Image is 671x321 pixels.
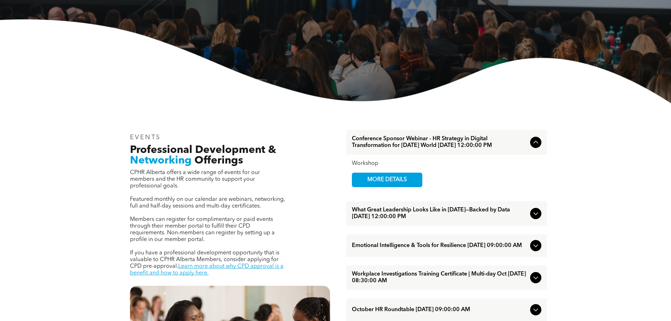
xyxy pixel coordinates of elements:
span: What Great Leadership Looks Like in [DATE]—Backed by Data [DATE] 12:00:00 PM [352,207,527,220]
span: October HR Roundtable [DATE] 09:00:00 AM [352,307,527,313]
span: Professional Development & [130,145,276,155]
span: Workplace Investigations Training Certificate | Multi-day Oct [DATE] 08:30:00 AM [352,271,527,284]
a: MORE DETAILS [352,173,422,187]
span: MORE DETAILS [359,173,415,187]
div: Workshop [352,160,541,167]
span: CPHR Alberta offers a wide range of events for our members and the HR community to support your p... [130,170,260,189]
span: Offerings [194,155,243,166]
span: Conference Sponsor Webinar - HR Strategy in Digital Transformation for [DATE] World [DATE] 12:00:... [352,136,527,149]
span: If you have a professional development opportunity that is valuable to CPHR Alberta Members, cons... [130,250,279,269]
span: Members can register for complimentary or paid events through their member portal to fulfill thei... [130,217,275,242]
span: Networking [130,155,192,166]
a: Learn more about why CPD approval is a benefit and how to apply here. [130,264,284,276]
span: Emotional Intelligence & Tools for Resilience [DATE] 09:00:00 AM [352,242,527,249]
span: Featured monthly on our calendar are webinars, networking, full and half-day sessions and multi-d... [130,197,285,209]
span: EVENTS [130,134,161,141]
